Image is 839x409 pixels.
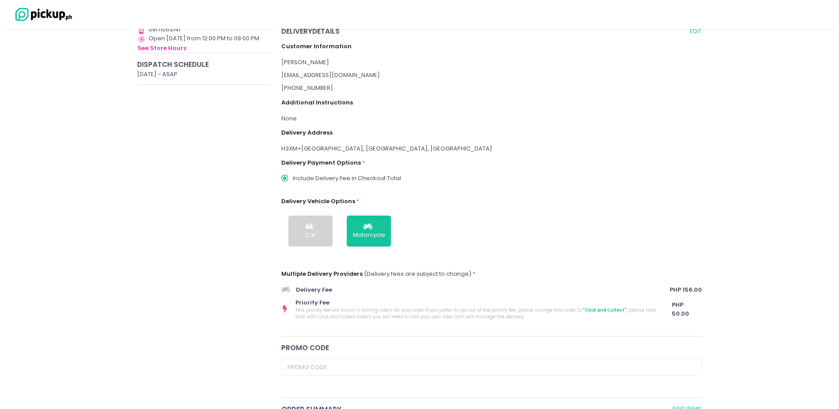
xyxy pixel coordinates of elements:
label: Additional Instructions [281,98,353,107]
div: Car [305,231,316,239]
label: Multiple Delivery Providers [281,270,363,278]
span: Delivery Fee [296,286,667,294]
span: Include Delivery Fee in Checkout Total [293,174,401,183]
img: logo [11,7,73,22]
label: Delivery Vehicle Options [281,197,355,206]
div: Promo code [281,343,702,353]
div: [EMAIL_ADDRESS][DOMAIN_NAME] [281,71,702,80]
button: see store hours [137,43,187,53]
label: Customer Information [281,42,352,51]
div: Open [DATE] from 12:00 PM to 09:00 PM [137,34,270,53]
span: (Delivery fees are subject to change) [364,270,471,278]
button: EDIT [690,26,702,36]
div: Dispatch Schedule [137,59,270,69]
div: 09171053141 [137,25,270,34]
span: This priority fee will assist in hailing riders for your order. If you prefer to opt out of the p... [295,307,658,320]
span: PHP 156.00 [670,286,702,294]
div: [PERSON_NAME] [281,58,702,67]
span: PHP 50.00 [672,301,702,318]
span: delivery Details [281,26,688,36]
div: H3XM+[GEOGRAPHIC_DATA], [GEOGRAPHIC_DATA], [GEOGRAPHIC_DATA] [281,144,702,153]
div: Motorcycle [353,231,385,239]
button: Motorcycle [347,216,391,247]
span: Priority Fee [295,298,658,307]
div: [PHONE_NUMBER] [281,84,702,93]
div: None [281,114,702,123]
input: Promo Code [281,359,702,375]
div: [DATE] - ASAP [137,70,270,79]
button: Car [288,216,333,247]
label: Delivery Payment Options [281,158,361,167]
label: Delivery Address [281,128,333,137]
span: "Click and Collect" [582,307,627,313]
